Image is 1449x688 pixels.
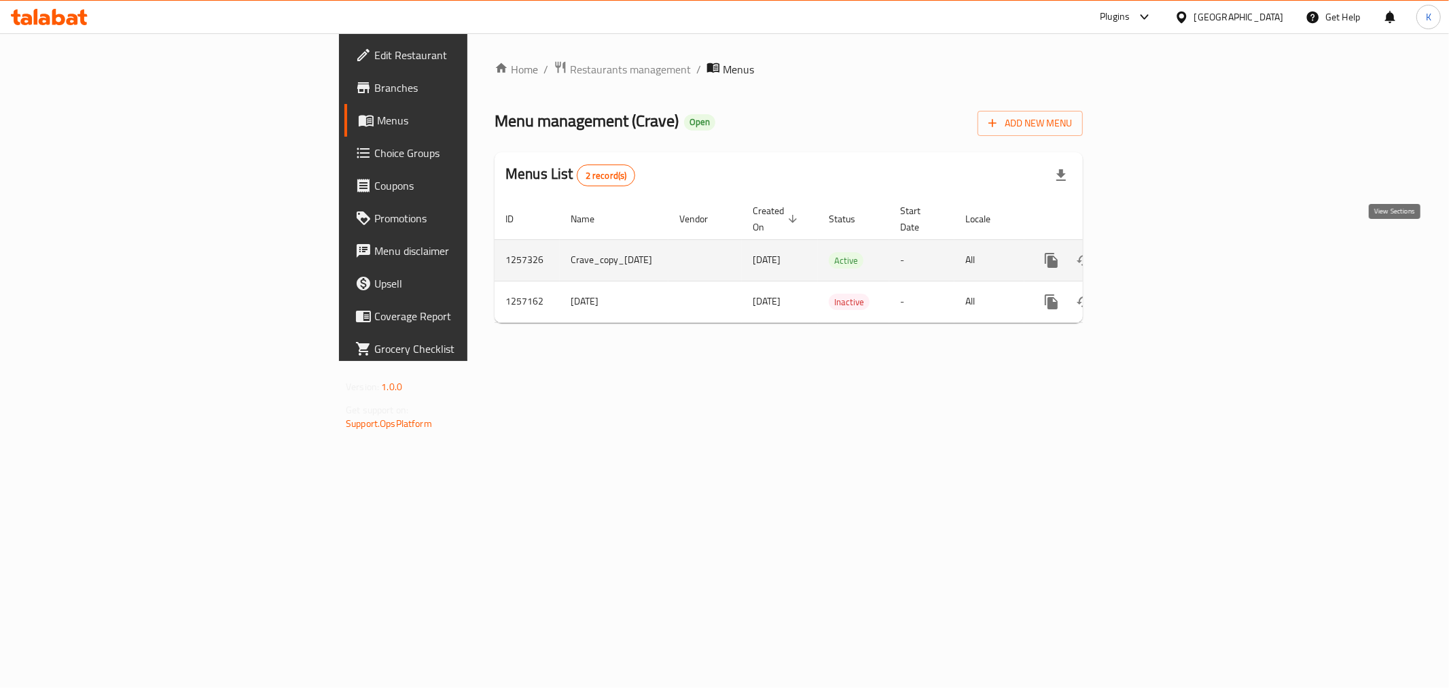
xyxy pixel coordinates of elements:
[829,294,870,310] span: Inactive
[377,112,570,128] span: Menus
[954,281,1024,322] td: All
[978,111,1083,136] button: Add New Menu
[505,164,635,186] h2: Menus List
[374,80,570,96] span: Branches
[344,332,581,365] a: Grocery Checklist
[900,203,938,235] span: Start Date
[495,199,1177,323] table: enhanced table
[1068,286,1101,318] button: Change Status
[753,203,802,235] span: Created On
[346,401,408,419] span: Get support on:
[1100,9,1130,25] div: Plugins
[577,165,636,186] div: Total records count
[965,211,1008,227] span: Locale
[381,378,402,396] span: 1.0.0
[1068,244,1101,277] button: Change Status
[954,239,1024,281] td: All
[374,210,570,226] span: Promotions
[374,308,570,324] span: Coverage Report
[560,281,668,322] td: [DATE]
[829,252,863,269] div: Active
[753,292,781,310] span: [DATE]
[723,61,754,78] span: Menus
[374,243,570,259] span: Menu disclaimer
[679,211,726,227] span: Vendor
[696,61,701,78] li: /
[829,211,873,227] span: Status
[1035,286,1068,318] button: more
[495,105,679,136] span: Menu management ( Crave )
[374,145,570,161] span: Choice Groups
[344,71,581,104] a: Branches
[1045,159,1077,192] div: Export file
[571,211,612,227] span: Name
[829,253,863,269] span: Active
[344,235,581,267] a: Menu disclaimer
[1194,10,1284,24] div: [GEOGRAPHIC_DATA]
[344,39,581,71] a: Edit Restaurant
[346,378,379,396] span: Version:
[344,202,581,235] a: Promotions
[988,115,1072,132] span: Add New Menu
[1024,199,1177,240] th: Actions
[344,267,581,300] a: Upsell
[344,137,581,169] a: Choice Groups
[1426,10,1431,24] span: K
[344,300,581,332] a: Coverage Report
[560,239,668,281] td: Crave_copy_[DATE]
[577,169,635,182] span: 2 record(s)
[374,275,570,292] span: Upsell
[505,211,531,227] span: ID
[554,61,691,78] a: Restaurants management
[889,239,954,281] td: -
[374,47,570,63] span: Edit Restaurant
[374,341,570,357] span: Grocery Checklist
[753,251,781,269] span: [DATE]
[346,415,432,432] a: Support.OpsPlatform
[889,281,954,322] td: -
[344,104,581,137] a: Menus
[570,61,691,78] span: Restaurants management
[374,177,570,194] span: Coupons
[1035,244,1068,277] button: more
[684,116,715,128] span: Open
[684,114,715,131] div: Open
[495,61,1083,78] nav: breadcrumb
[344,169,581,202] a: Coupons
